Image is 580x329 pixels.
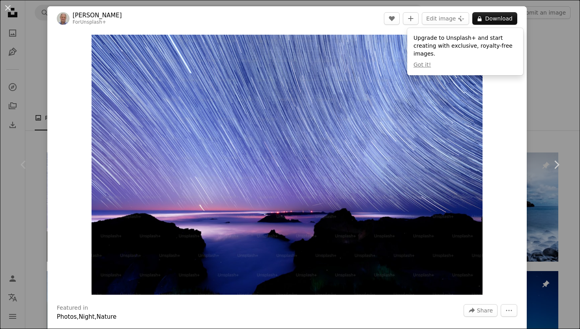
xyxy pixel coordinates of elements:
[477,305,493,316] span: Share
[73,19,122,26] div: For
[96,313,116,320] a: Nature
[57,313,77,320] a: Photos
[57,12,69,25] img: Go to Colin Watts's profile
[533,127,580,203] a: Next
[95,313,97,320] span: ,
[472,12,517,25] button: Download
[413,61,431,69] button: Got it!
[73,11,122,19] a: [PERSON_NAME]
[403,12,419,25] button: Add to Collection
[407,28,523,75] div: Upgrade to Unsplash+ and start creating with exclusive, royalty-free images.
[79,313,94,320] a: Night
[80,19,106,25] a: Unsplash+
[501,304,517,317] button: More Actions
[384,12,400,25] button: Like
[422,12,469,25] button: Edit image
[464,304,498,317] button: Share this image
[57,304,88,312] h3: Featured in
[92,35,482,295] button: Zoom in on this image
[77,313,79,320] span: ,
[92,35,482,295] img: a star trail is seen in the sky above the ocean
